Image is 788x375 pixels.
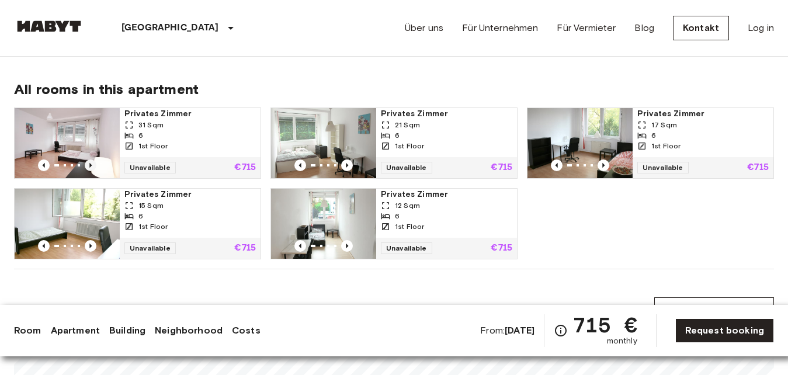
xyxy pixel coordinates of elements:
p: €715 [234,244,256,253]
span: Unavailable [124,242,176,254]
span: Unavailable [381,242,432,254]
img: Marketing picture of unit DE-01-041-03M [15,189,120,259]
span: Unavailable [381,162,432,173]
span: 6 [651,130,656,141]
span: 6 [138,211,143,221]
p: €715 [491,163,512,172]
img: Habyt [14,20,84,32]
span: Privates Zimmer [124,108,256,120]
a: Marketing picture of unit DE-01-041-01MPrevious imagePrevious imagePrivates Zimmer12 Sqm61st Floo... [270,188,518,259]
button: Previous image [341,159,353,171]
span: 1st Floor [395,221,424,232]
a: Marketing picture of unit DE-01-041-04MPrevious imagePrevious imagePrivates Zimmer17 Sqm61st Floo... [527,107,774,179]
span: 1st Floor [651,141,681,151]
a: Room [14,324,41,338]
a: Marketing picture of unit DE-01-041-06MPrevious imagePrevious imagePrivates Zimmer31 Sqm61st Floo... [14,107,261,179]
b: [DATE] [505,325,534,336]
span: 1st Floor [138,141,168,151]
img: Marketing picture of unit DE-01-041-04M [527,108,633,178]
span: Unavailable [637,162,689,173]
a: Request booking [675,318,774,343]
button: Previous image [85,240,96,252]
a: Blog [634,21,654,35]
a: Über uns [405,21,443,35]
a: Apartment [51,324,100,338]
button: Previous image [294,240,306,252]
span: Privates Zimmer [637,108,769,120]
p: €715 [747,163,769,172]
a: Costs [232,324,261,338]
span: 31 Sqm [138,120,164,130]
p: €715 [491,244,512,253]
img: Marketing picture of unit DE-01-041-06M [15,108,120,178]
p: €715 [234,163,256,172]
span: About the neighborhood [14,301,182,318]
span: 1st Floor [395,141,424,151]
span: 6 [395,211,400,221]
img: Marketing picture of unit DE-01-041-01M [271,189,376,259]
span: 1st Floor [138,221,168,232]
button: Previous image [341,240,353,252]
a: Neighborhood [155,324,223,338]
span: 21 Sqm [395,120,420,130]
a: Building [109,324,145,338]
button: Previous image [551,159,563,171]
img: Marketing picture of unit DE-01-041-05M [271,108,376,178]
button: Previous image [38,240,50,252]
button: Previous image [38,159,50,171]
span: 6 [395,130,400,141]
a: Log in [748,21,774,35]
span: All rooms in this apartment [14,81,774,98]
a: Für Unternehmen [462,21,538,35]
span: monthly [607,335,637,347]
button: Previous image [85,159,96,171]
span: Privates Zimmer [124,189,256,200]
span: Unavailable [124,162,176,173]
span: 15 Sqm [138,200,164,211]
a: Kontakt [673,16,729,40]
span: 12 Sqm [395,200,420,211]
button: Previous image [598,159,609,171]
a: Open in Google Maps [654,297,774,322]
a: Marketing picture of unit DE-01-041-05MPrevious imagePrevious imagePrivates Zimmer21 Sqm61st Floo... [270,107,518,179]
span: 715 € [572,314,637,335]
p: [GEOGRAPHIC_DATA] [122,21,219,35]
span: 17 Sqm [651,120,677,130]
a: Für Vermieter [557,21,616,35]
a: Marketing picture of unit DE-01-041-03MPrevious imagePrevious imagePrivates Zimmer15 Sqm61st Floo... [14,188,261,259]
svg: Check cost overview for full price breakdown. Please note that discounts apply to new joiners onl... [554,324,568,338]
span: 6 [138,130,143,141]
button: Previous image [294,159,306,171]
span: Privates Zimmer [381,189,512,200]
span: From: [480,324,534,337]
span: Privates Zimmer [381,108,512,120]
